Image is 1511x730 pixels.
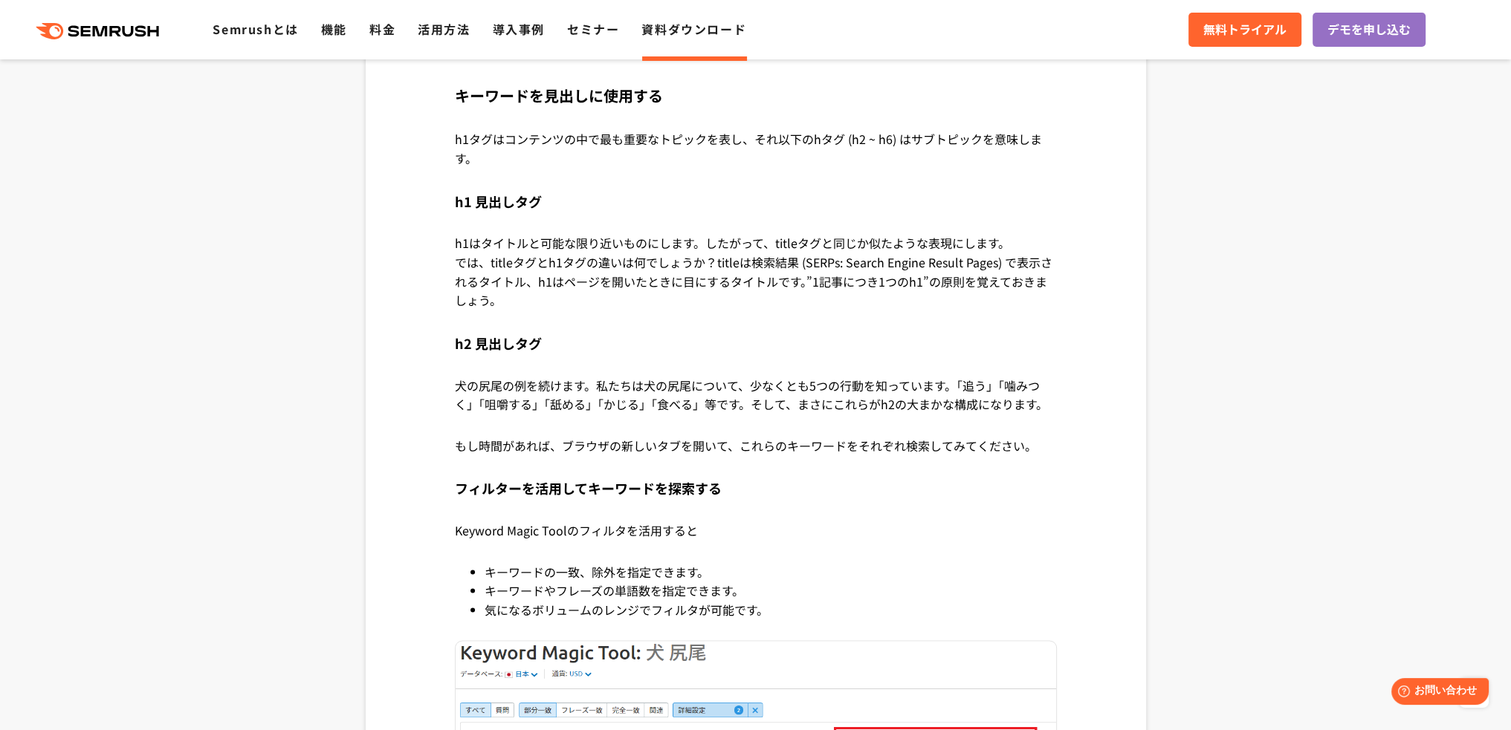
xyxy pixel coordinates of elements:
[1203,20,1287,39] span: 無料トライアル
[1313,13,1426,47] a: デモを申し込む
[455,436,1057,455] p: もし時間があれば、ブラウザの新しいタブを開いて、これらのキーワードをそれぞれ検索してみてください。
[455,454,1057,521] h4: フィルターを活用してキーワードを探索する
[1327,20,1411,39] span: デモを申し込む
[455,168,1057,234] h4: h1 見出しタグ
[369,20,395,38] a: 料金
[1379,672,1495,714] iframe: Help widget launcher
[213,20,298,38] a: Semrushとは
[641,20,746,38] a: 資料ダウンロード
[418,20,470,38] a: 活用方法
[455,252,1057,310] p: では、titleタグとh1タグの違いは何でしょうか？titleは検索結果 (SERPs: Search Engine Result Pages) で表示されるタイトル、h1はページを開いたときに...
[455,233,1057,252] p: h1はタイトルと可能な限り近いものにします。したがって、titleタグと同じか似たような表現にします。
[1188,13,1301,47] a: 無料トライアル
[485,581,1057,600] li: キーワードやフレーズの単語数を指定できます。
[455,376,1057,436] p: 犬の尻尾の例を続けます。私たちは犬の尻尾について、少なくとも5つの行動を知っています。「追う」「噛みつく」「咀嚼する」「舐める」「かじる」「食べる」等です。そして、まさにこれらがh2の大まかな構...
[567,20,619,38] a: セミナー
[485,600,1057,619] li: 気になるボリュームのレンジでフィルタが可能です。
[321,20,347,38] a: 機能
[455,521,1057,562] div: Keyword Magic Toolのフィルタを活用すると
[455,61,1057,129] h3: キーワードを見出しに使用する
[493,20,545,38] a: 導入事例
[455,310,1057,376] h4: h2 見出しタグ
[485,562,1057,581] li: キーワードの一致、除外を指定できます。
[455,129,1057,167] div: h1タグはコンテンツの中で最も重要なトピックを表し、それ以下のhタグ (h2 ~ h6) はサブトピックを意味します。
